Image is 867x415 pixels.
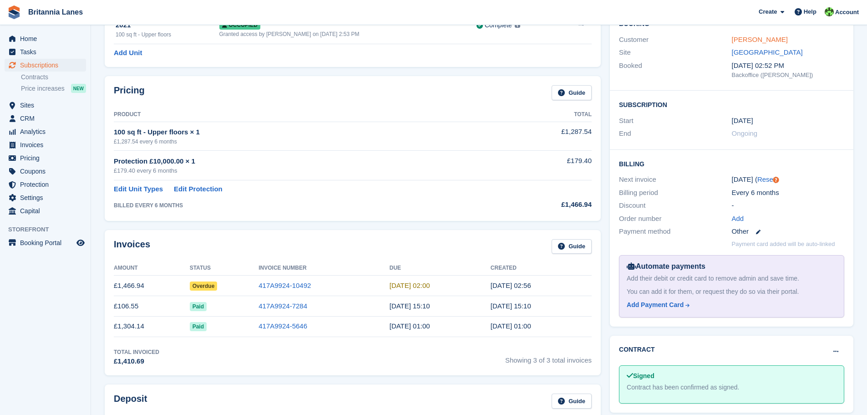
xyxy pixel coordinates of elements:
div: - [732,200,844,211]
a: menu [5,236,86,249]
div: Customer [619,35,731,45]
th: Total [487,108,592,122]
a: Reset [757,175,775,183]
time: 2025-02-02 01:00:00 UTC [390,322,430,330]
img: icon-info-grey-7440780725fd019a000dd9b08b2336e03edf1995a4989e88bcd33f0948082b44.svg [515,22,520,28]
span: Price increases [21,84,65,93]
h2: Contract [619,345,655,354]
a: 417A9924-7284 [259,302,307,310]
a: menu [5,178,86,191]
h2: Pricing [114,85,145,100]
a: menu [5,32,86,45]
a: Edit Protection [174,184,223,195]
th: Created [491,261,592,276]
a: Guide [552,85,592,100]
a: 417A9924-10492 [259,282,311,289]
div: Total Invoiced [114,348,159,356]
div: Other [732,226,844,237]
span: Invoices [20,138,75,151]
div: Tooltip anchor [772,176,780,184]
div: £1,466.94 [487,200,592,210]
time: 2025-02-01 01:00:00 UTC [732,116,753,126]
div: Contract has been confirmed as signed. [627,383,837,392]
div: Discount [619,200,731,211]
div: 2021 [116,20,219,31]
div: BILLED EVERY 6 MONTHS [114,201,487,210]
a: menu [5,165,86,178]
td: £1,287.54 [487,122,592,150]
div: You can add it for them, or request they do so via their portal. [627,287,837,297]
time: 2025-08-02 01:00:00 UTC [390,282,430,289]
span: Ongoing [732,129,758,137]
a: 417A9924-5646 [259,322,307,330]
div: Automate payments [627,261,837,272]
div: 100 sq ft - Upper floors [116,31,219,39]
th: Product [114,108,487,122]
a: Price increases NEW [21,83,86,93]
div: Start [619,116,731,126]
a: menu [5,46,86,58]
div: Booked [619,61,731,80]
div: Order number [619,214,731,224]
span: Overdue [190,282,218,291]
div: Next invoice [619,174,731,185]
th: Due [390,261,491,276]
span: Capital [20,205,75,217]
time: 2025-02-01 01:00:47 UTC [491,322,531,330]
a: menu [5,99,86,112]
span: Settings [20,191,75,204]
span: Create [759,7,777,16]
div: £179.40 every 6 months [114,166,487,175]
a: Preview store [75,237,86,248]
span: Coupons [20,165,75,178]
div: Granted access by [PERSON_NAME] on [DATE] 2:53 PM [219,30,477,38]
h2: Subscription [619,100,844,109]
a: menu [5,191,86,204]
div: £1,410.69 [114,356,159,367]
div: Add Payment Card [627,300,684,310]
div: Site [619,47,731,58]
div: Signed [627,371,837,381]
a: menu [5,138,86,151]
div: [DATE] 02:52 PM [732,61,844,71]
th: Status [190,261,259,276]
span: Pricing [20,152,75,164]
a: Add Unit [114,48,142,58]
div: End [619,128,731,139]
span: Analytics [20,125,75,138]
div: Complete [485,20,512,30]
span: Paid [190,322,207,331]
img: Robert Parr [825,7,834,16]
span: Subscriptions [20,59,75,72]
p: Payment card added will be auto-linked [732,240,835,249]
time: 2025-04-04 14:10:46 UTC [390,302,430,310]
a: Guide [552,394,592,409]
td: £106.55 [114,296,190,317]
span: Occupied [219,20,260,30]
span: Tasks [20,46,75,58]
div: Protection £10,000.00 × 1 [114,156,487,167]
span: Home [20,32,75,45]
img: stora-icon-8386f47178a22dfd0bd8f6a31ec36ba5ce8667c1dd55bd0f319d3a0aa187defe.svg [7,5,21,19]
a: Add Payment Card [627,300,833,310]
th: Invoice Number [259,261,389,276]
a: Britannia Lanes [25,5,86,20]
a: Guide [552,239,592,254]
div: 100 sq ft - Upper floors × 1 [114,127,487,138]
td: £179.40 [487,151,592,180]
td: £1,304.14 [114,316,190,337]
td: £1,466.94 [114,276,190,296]
span: Help [804,7,816,16]
span: Showing 3 of 3 total invoices [505,348,592,367]
span: Paid [190,302,207,311]
span: Storefront [8,225,91,234]
span: Sites [20,99,75,112]
div: Billing period [619,188,731,198]
a: Add [732,214,744,224]
a: [GEOGRAPHIC_DATA] [732,48,803,56]
h2: Invoices [114,239,150,254]
a: menu [5,125,86,138]
span: CRM [20,112,75,125]
h2: Billing [619,159,844,168]
span: Account [835,8,859,17]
